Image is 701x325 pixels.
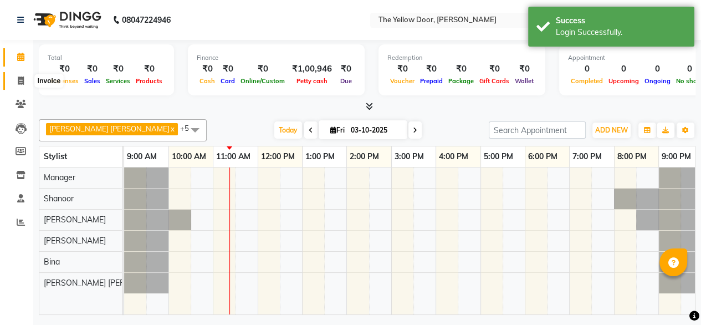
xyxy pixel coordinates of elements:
[387,77,417,85] span: Voucher
[489,121,586,139] input: Search Appointment
[197,77,218,85] span: Cash
[642,63,673,75] div: 0
[238,77,288,85] span: Online/Custom
[44,151,67,161] span: Stylist
[44,257,60,267] span: Bina
[477,77,512,85] span: Gift Cards
[288,63,336,75] div: ₹1,00,946
[446,63,477,75] div: ₹0
[294,77,330,85] span: Petty cash
[556,15,686,27] div: Success
[347,149,382,165] a: 2:00 PM
[44,278,170,288] span: [PERSON_NAME] [PERSON_NAME]
[481,149,516,165] a: 5:00 PM
[218,77,238,85] span: Card
[48,63,81,75] div: ₹0
[592,123,631,138] button: ADD NEW
[525,149,560,165] a: 6:00 PM
[446,77,477,85] span: Package
[44,172,75,182] span: Manager
[44,215,106,225] span: [PERSON_NAME]
[44,236,106,246] span: [PERSON_NAME]
[606,63,642,75] div: 0
[328,126,347,134] span: Fri
[124,149,160,165] a: 9:00 AM
[238,63,288,75] div: ₹0
[103,77,133,85] span: Services
[568,63,606,75] div: 0
[387,63,417,75] div: ₹0
[258,149,298,165] a: 12:00 PM
[606,77,642,85] span: Upcoming
[218,63,238,75] div: ₹0
[197,63,218,75] div: ₹0
[213,149,253,165] a: 11:00 AM
[337,77,355,85] span: Due
[615,149,649,165] a: 8:00 PM
[170,124,175,133] a: x
[28,4,104,35] img: logo
[436,149,471,165] a: 4:00 PM
[122,4,171,35] b: 08047224946
[49,124,170,133] span: [PERSON_NAME] [PERSON_NAME]
[512,77,536,85] span: Wallet
[81,63,103,75] div: ₹0
[556,27,686,38] div: Login Successfully.
[512,63,536,75] div: ₹0
[477,63,512,75] div: ₹0
[169,149,209,165] a: 10:00 AM
[659,149,694,165] a: 9:00 PM
[133,77,165,85] span: Products
[48,53,165,63] div: Total
[595,126,628,134] span: ADD NEW
[568,77,606,85] span: Completed
[392,149,427,165] a: 3:00 PM
[197,53,356,63] div: Finance
[274,121,302,139] span: Today
[303,149,337,165] a: 1:00 PM
[180,124,197,133] span: +5
[336,63,356,75] div: ₹0
[81,77,103,85] span: Sales
[35,74,63,88] div: Invoice
[133,63,165,75] div: ₹0
[570,149,605,165] a: 7:00 PM
[642,77,673,85] span: Ongoing
[44,194,74,204] span: Shanoor
[347,122,403,139] input: 2025-10-03
[417,77,446,85] span: Prepaid
[417,63,446,75] div: ₹0
[103,63,133,75] div: ₹0
[387,53,536,63] div: Redemption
